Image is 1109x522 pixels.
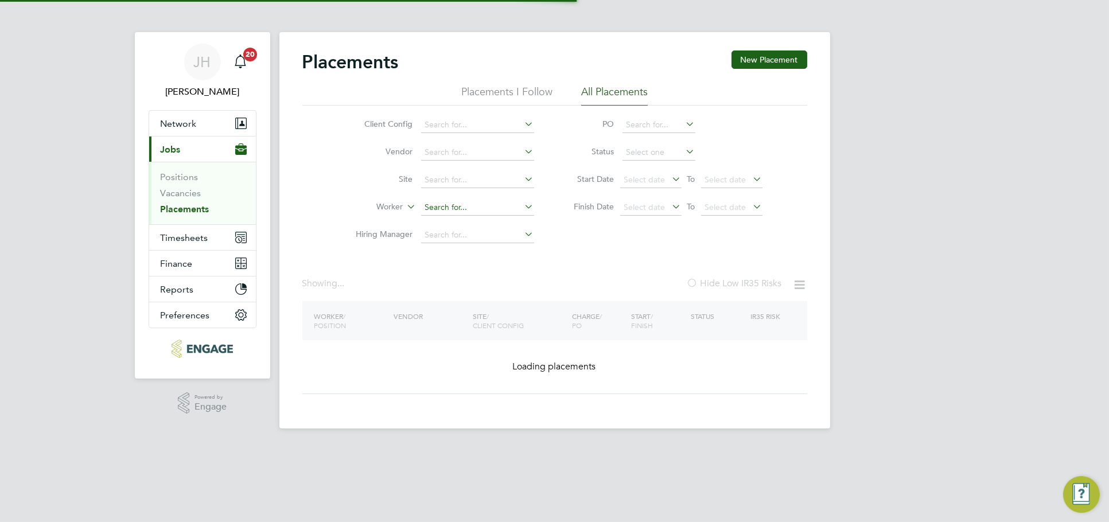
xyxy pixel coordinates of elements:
[687,278,782,289] label: Hide Low IR35 Risks
[178,392,227,414] a: Powered byEngage
[624,202,666,212] span: Select date
[581,85,648,106] li: All Placements
[302,278,347,290] div: Showing
[161,284,194,295] span: Reports
[563,174,614,184] label: Start Date
[161,172,199,182] a: Positions
[347,146,413,157] label: Vendor
[149,44,256,99] a: JH[PERSON_NAME]
[149,137,256,162] button: Jobs
[149,340,256,358] a: Go to home page
[421,117,534,133] input: Search for...
[149,276,256,302] button: Reports
[421,200,534,216] input: Search for...
[229,44,252,80] a: 20
[135,32,270,379] nav: Main navigation
[149,162,256,224] div: Jobs
[161,188,201,198] a: Vacancies
[461,85,552,106] li: Placements I Follow
[347,119,413,129] label: Client Config
[622,117,695,133] input: Search for...
[161,118,197,129] span: Network
[421,227,534,243] input: Search for...
[149,111,256,136] button: Network
[421,145,534,161] input: Search for...
[149,225,256,250] button: Timesheets
[1063,476,1100,513] button: Engage Resource Center
[421,172,534,188] input: Search for...
[338,278,345,289] span: ...
[337,201,403,213] label: Worker
[563,146,614,157] label: Status
[347,229,413,239] label: Hiring Manager
[563,119,614,129] label: PO
[624,174,666,185] span: Select date
[684,172,699,186] span: To
[684,199,699,214] span: To
[302,50,399,73] h2: Placements
[194,392,227,402] span: Powered by
[705,202,746,212] span: Select date
[149,85,256,99] span: Jess Hogan
[563,201,614,212] label: Finish Date
[731,50,807,69] button: New Placement
[243,48,257,61] span: 20
[622,145,695,161] input: Select one
[194,402,227,412] span: Engage
[149,302,256,328] button: Preferences
[161,232,208,243] span: Timesheets
[194,54,211,69] span: JH
[149,251,256,276] button: Finance
[161,310,210,321] span: Preferences
[705,174,746,185] span: Select date
[161,204,209,215] a: Placements
[161,144,181,155] span: Jobs
[161,258,193,269] span: Finance
[172,340,233,358] img: pcrnet-logo-retina.png
[347,174,413,184] label: Site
